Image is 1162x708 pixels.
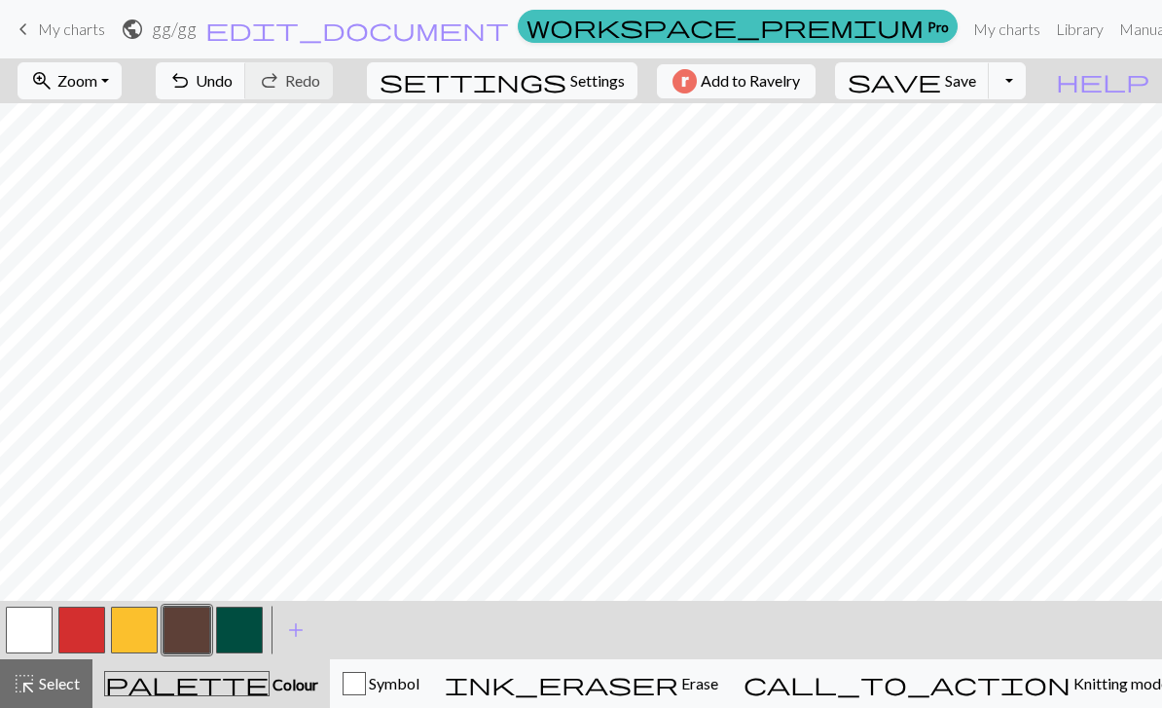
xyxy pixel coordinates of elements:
button: Colour [92,659,330,708]
button: SettingsSettings [367,62,637,99]
button: Save [835,62,990,99]
span: highlight_alt [13,670,36,697]
span: Zoom [57,71,97,90]
button: Undo [156,62,246,99]
i: Settings [380,69,566,93]
a: Library [1048,10,1111,49]
span: edit_document [205,16,509,43]
span: undo [168,67,192,94]
span: Colour [270,675,318,693]
span: Symbol [366,674,419,692]
img: Ravelry [672,69,697,93]
span: palette [105,670,269,697]
span: help [1056,67,1149,94]
a: Pro [518,10,958,43]
span: Erase [678,674,718,692]
span: call_to_action [744,670,1071,697]
a: My charts [965,10,1048,49]
span: add [284,616,308,644]
span: zoom_in [30,67,54,94]
button: Symbol [330,659,432,708]
span: Add to Ravelry [701,69,800,93]
span: settings [380,67,566,94]
span: Select [36,674,80,692]
span: ink_eraser [445,670,678,697]
h2: gg / gg [152,18,197,40]
a: My charts [12,13,105,46]
span: My charts [38,19,105,38]
span: keyboard_arrow_left [12,16,35,43]
button: Add to Ravelry [657,64,816,98]
button: Erase [432,659,731,708]
span: save [848,67,941,94]
span: workspace_premium [527,13,924,40]
span: Undo [196,71,233,90]
button: Zoom [18,62,122,99]
span: Settings [570,69,625,93]
span: public [121,16,144,43]
span: Save [945,71,976,90]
